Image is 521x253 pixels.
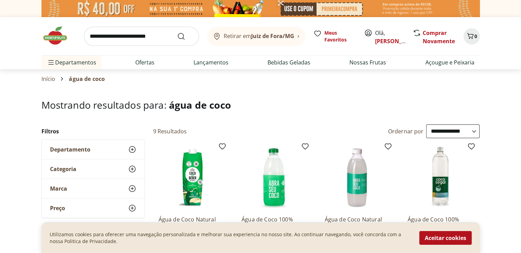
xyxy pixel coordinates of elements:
[159,216,224,231] a: Água de Coco Natural Da Terra 1L
[324,145,389,210] img: Água de Coco Natural da Terra 1L
[42,179,145,198] button: Marca
[419,231,472,245] button: Aceitar cookies
[159,145,224,210] img: Água de Coco Natural Da Terra 1L
[324,216,389,231] a: Água de Coco Natural da Terra 1L
[41,99,480,110] h1: Mostrando resultados para:
[153,128,187,135] h2: 9 Resultados
[177,32,194,40] button: Submit Search
[207,27,305,46] button: Retirar emJuiz de Fora/MG
[50,205,65,212] span: Preço
[408,216,473,231] a: Água de Coco 100% Natural Coco Legal 1L
[50,146,90,153] span: Departamento
[268,58,310,67] a: Bebidas Geladas
[42,198,145,218] button: Preço
[425,58,474,67] a: Açougue e Peixaria
[42,159,145,179] button: Categoria
[474,33,477,39] span: 0
[224,33,294,39] span: Retirar em
[241,145,307,210] img: Água de Coco 100% Natural 1L
[313,29,356,43] a: Meus Favoritos
[169,98,231,111] span: água de coco
[423,29,455,45] a: Comprar Novamente
[194,58,228,67] a: Lançamentos
[47,54,96,71] span: Departamentos
[135,58,154,67] a: Ofertas
[324,29,356,43] span: Meus Favoritos
[50,185,67,192] span: Marca
[42,140,145,159] button: Departamento
[375,29,406,45] span: Olá,
[349,58,386,67] a: Nossas Frutas
[41,76,55,82] a: Início
[251,32,294,40] b: Juiz de Fora/MG
[84,27,199,46] input: search
[388,128,424,135] label: Ordernar por
[408,145,473,210] img: Água de Coco 100% Natural Coco Legal 1L
[41,25,76,46] img: Hortifruti
[41,124,145,138] h2: Filtros
[47,54,55,71] button: Menu
[69,76,105,82] span: água de coco
[50,231,411,245] p: Utilizamos cookies para oferecer uma navegação personalizada e melhorar sua experiencia no nosso ...
[463,28,480,45] button: Carrinho
[50,166,76,172] span: Categoria
[375,37,420,45] a: [PERSON_NAME]
[241,216,307,231] a: Água de Coco 100% Natural 1L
